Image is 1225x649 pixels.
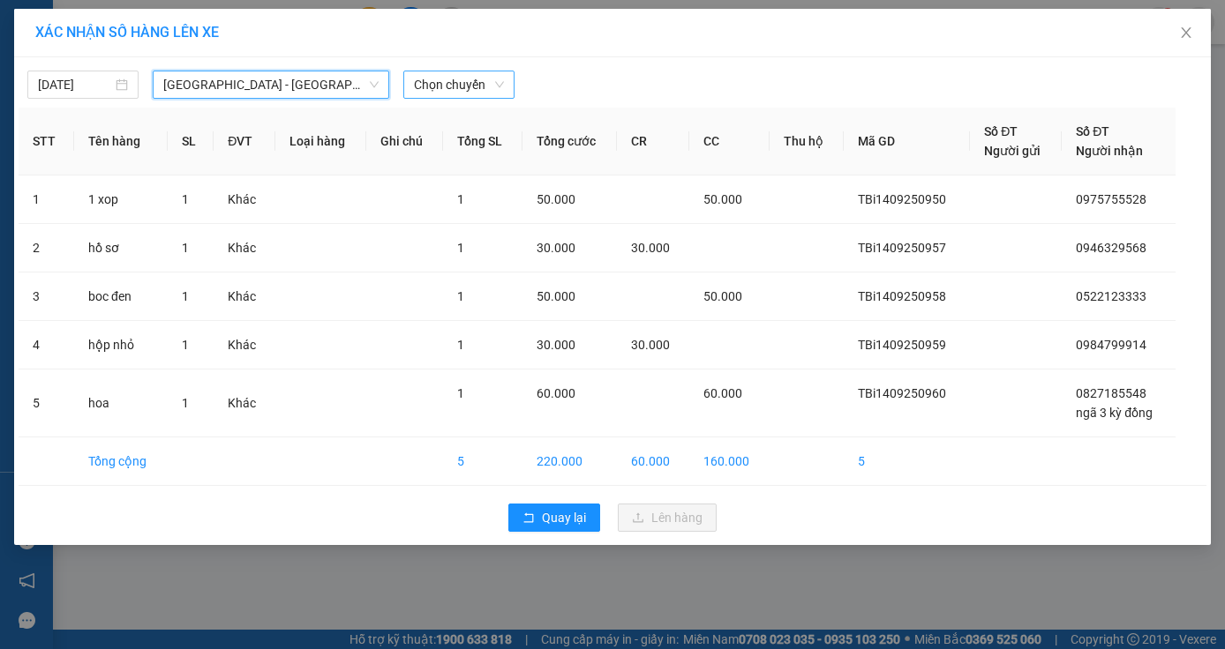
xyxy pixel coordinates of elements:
[858,241,946,255] span: TBi1409250957
[74,108,168,175] th: Tên hàng
[19,369,74,437] td: 5
[1076,386,1146,400] span: 0827185548
[631,338,670,352] span: 30.000
[703,192,742,206] span: 50.000
[414,71,504,98] span: Chọn chuyến
[522,108,617,175] th: Tổng cước
[19,272,74,321] td: 3
[182,338,189,352] span: 1
[366,108,443,175] th: Ghi chú
[631,241,670,255] span: 30.000
[163,71,379,98] span: Hà Nội - Thái Thụy (45 chỗ)
[182,396,189,410] span: 1
[858,386,946,400] span: TBi1409250960
[844,108,970,175] th: Mã GD
[1076,289,1146,303] span: 0522123333
[858,289,946,303] span: TBi1409250958
[537,192,575,206] span: 50.000
[19,175,74,224] td: 1
[844,437,970,486] td: 5
[537,289,575,303] span: 50.000
[74,437,168,486] td: Tổng cộng
[443,108,522,175] th: Tổng SL
[457,192,464,206] span: 1
[858,192,946,206] span: TBi1409250950
[214,224,274,272] td: Khác
[74,321,168,369] td: hộp nhỏ
[1076,241,1146,255] span: 0946329568
[537,338,575,352] span: 30.000
[537,386,575,400] span: 60.000
[1076,144,1143,158] span: Người nhận
[984,124,1018,138] span: Số ĐT
[1076,192,1146,206] span: 0975755528
[457,241,464,255] span: 1
[19,321,74,369] td: 4
[542,508,586,527] span: Quay lại
[522,437,617,486] td: 220.000
[457,386,464,400] span: 1
[74,175,168,224] td: 1 xop
[618,504,717,532] button: uploadLên hàng
[35,24,219,41] span: XÁC NHẬN SỐ HÀNG LÊN XE
[1179,26,1193,40] span: close
[457,338,464,352] span: 1
[858,338,946,352] span: TBi1409250959
[689,108,770,175] th: CC
[703,289,742,303] span: 50.000
[214,321,274,369] td: Khác
[214,108,274,175] th: ĐVT
[443,437,522,486] td: 5
[1076,124,1109,138] span: Số ĐT
[19,108,74,175] th: STT
[214,369,274,437] td: Khác
[74,369,168,437] td: hoa
[537,241,575,255] span: 30.000
[1076,338,1146,352] span: 0984799914
[275,108,366,175] th: Loại hàng
[703,386,742,400] span: 60.000
[689,437,770,486] td: 160.000
[214,272,274,321] td: Khác
[182,241,189,255] span: 1
[770,108,844,175] th: Thu hộ
[522,511,535,526] span: rollback
[508,504,600,532] button: rollbackQuay lại
[168,108,214,175] th: SL
[617,437,689,486] td: 60.000
[182,192,189,206] span: 1
[984,144,1041,158] span: Người gửi
[1161,9,1211,58] button: Close
[19,224,74,272] td: 2
[214,175,274,224] td: Khác
[617,108,689,175] th: CR
[74,272,168,321] td: boc đen
[38,75,112,94] input: 14/09/2025
[1076,406,1153,420] span: ngã 3 kỳ đồng
[74,224,168,272] td: hồ sơ
[182,289,189,303] span: 1
[369,79,380,90] span: down
[457,289,464,303] span: 1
